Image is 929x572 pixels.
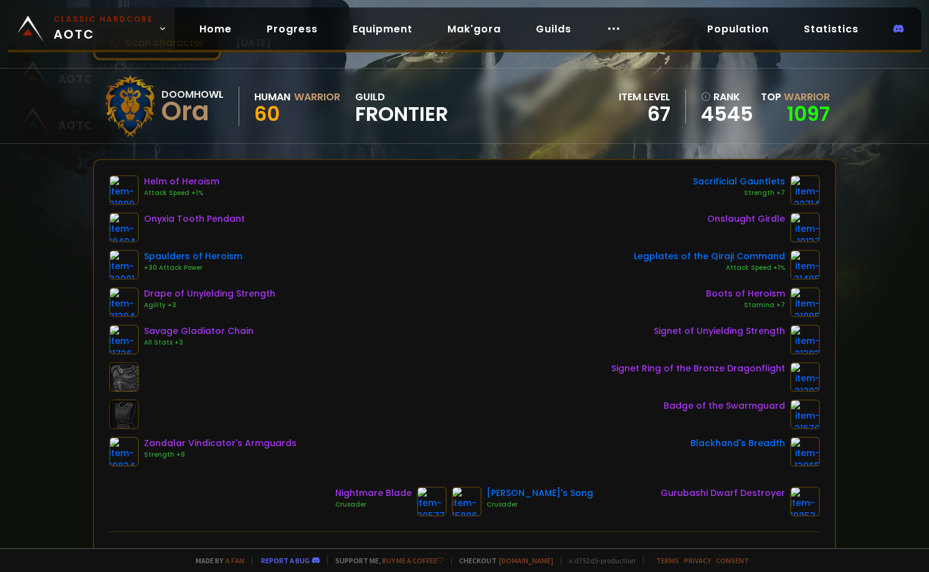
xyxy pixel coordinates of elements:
div: Onslaught Girdle [707,212,785,226]
img: item-13965 [790,437,820,467]
img: item-22001 [109,250,139,280]
div: Armor [657,547,688,563]
img: item-21999 [109,175,139,205]
a: Guilds [526,16,581,42]
img: item-19137 [790,212,820,242]
small: Classic Hardcore [54,14,153,25]
div: Attack Power [480,547,547,563]
img: item-15806 [452,487,482,517]
div: Boots of Heroism [706,287,785,300]
div: rank [701,89,753,105]
span: 60 [254,100,280,128]
div: Strength +9 [144,450,297,460]
span: AOTC [59,128,130,144]
img: item-11726 [109,325,139,355]
div: 924 [608,547,627,563]
a: 1097 [787,100,830,128]
div: Drape of Unyielding Strength [144,287,275,300]
span: v. d752d5 - production [561,556,636,565]
span: AOTC [59,82,200,98]
div: Stamina [302,547,345,563]
div: Agility +3 [144,300,275,310]
div: +30 Attack Power [144,263,242,273]
span: Warrior [784,90,830,104]
img: item-21203 [790,362,820,392]
a: PlunderstormAOTC [15,108,207,155]
a: [DOMAIN_NAME] [499,556,553,565]
a: Buy me a coffee [382,556,444,565]
img: item-22714 [790,175,820,205]
a: Classic Season of DiscoveryAOTC [15,62,207,108]
a: Terms [656,556,679,565]
small: Classic Season of Discovery [59,73,200,82]
div: Zandalar Vindicator's Armguards [144,437,297,450]
img: item-21670 [790,399,820,429]
a: Population [697,16,779,42]
img: item-19853 [790,487,820,517]
div: Savage Gladiator Chain [144,325,254,338]
div: Signet Ring of the Bronze Dragonflight [611,362,785,375]
div: Gurubashi Dwarf Destroyer [660,487,785,500]
div: Strength +7 [693,188,785,198]
a: a fan [226,556,244,565]
img: item-19824 [109,437,139,467]
span: Checkout [451,556,553,565]
div: 5289 [247,547,272,563]
div: [PERSON_NAME]'s Song [487,487,593,500]
small: Plunderstorm [59,119,130,128]
div: Crusader [335,500,412,510]
img: item-20577 [417,487,447,517]
div: Nightmare Blade [335,487,412,500]
div: Badge of the Swarmguard [664,399,785,412]
span: Frontier [355,105,448,123]
div: 378 [431,547,450,563]
a: Report a bug [261,556,310,565]
div: guild [355,89,448,123]
a: Home [189,16,242,42]
div: Human [254,89,290,105]
div: Sacrificial Gauntlets [693,175,785,188]
div: Health [124,547,157,563]
img: item-18404 [109,212,139,242]
img: item-21995 [790,287,820,317]
div: 67 [619,105,670,123]
span: Made by [188,556,244,565]
a: Mak'gora [437,16,511,42]
img: item-21495 [790,250,820,280]
div: 4675 [779,547,805,563]
a: Equipment [343,16,422,42]
div: Warrior [294,89,340,105]
div: Onyxia Tooth Pendant [144,212,245,226]
div: Signet of Unyielding Strength [654,325,785,338]
img: item-21393 [790,325,820,355]
div: Stamina +7 [706,300,785,310]
div: Spaulders of Heroism [144,250,242,263]
div: item level [619,89,670,105]
a: 4545 [701,105,753,123]
img: item-21394 [109,287,139,317]
a: Statistics [794,16,869,42]
div: Top [761,89,830,105]
div: Helm of Heroism [144,175,219,188]
div: All Stats +3 [144,338,254,348]
a: Consent [716,556,749,565]
div: Attack Speed +1% [634,263,785,273]
div: Attack Speed +1% [144,188,219,198]
div: Legplates of the Qiraji Command [634,250,785,263]
div: Crusader [487,500,593,510]
span: Support me, [327,556,444,565]
a: Progress [257,16,328,42]
a: Privacy [684,556,711,565]
a: Classic HardcoreAOTC [7,7,174,50]
span: AOTC [54,14,153,44]
div: Blackhand's Breadth [690,437,785,450]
